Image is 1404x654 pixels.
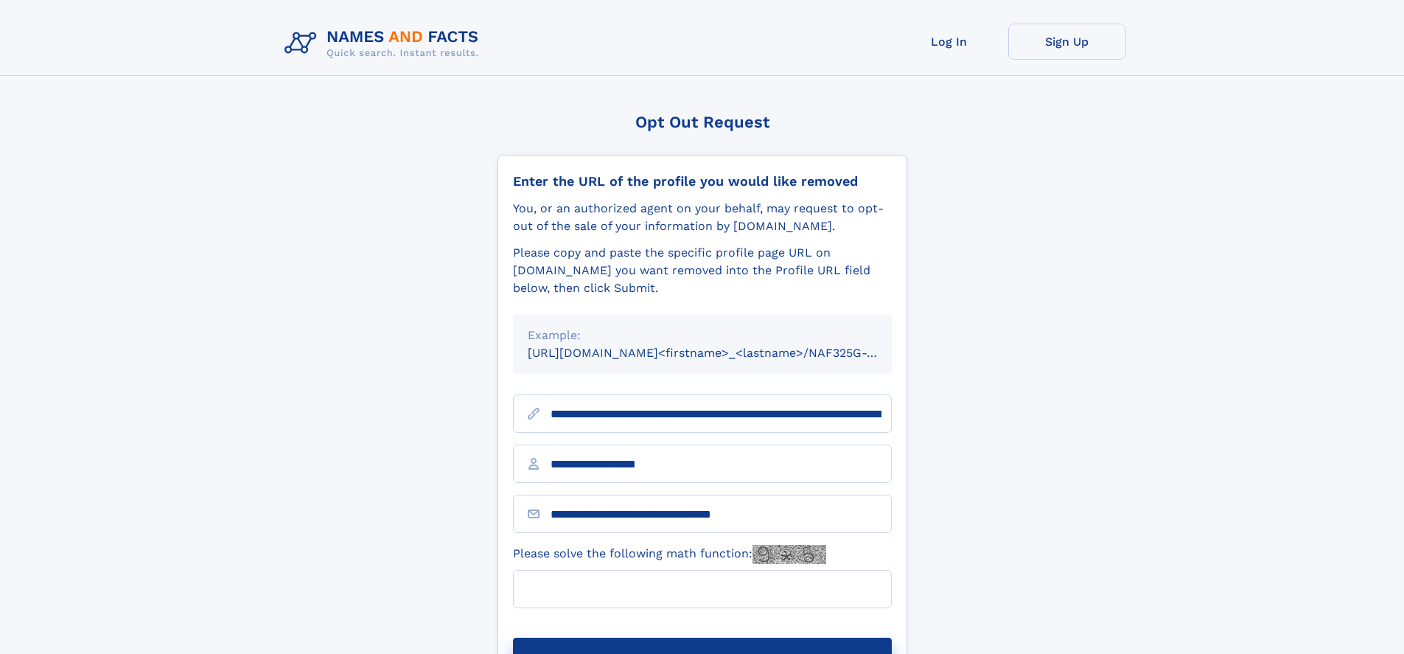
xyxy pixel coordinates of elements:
[513,244,892,297] div: Please copy and paste the specific profile page URL on [DOMAIN_NAME] you want removed into the Pr...
[497,113,907,131] div: Opt Out Request
[890,24,1008,60] a: Log In
[528,346,920,360] small: [URL][DOMAIN_NAME]<firstname>_<lastname>/NAF325G-xxxxxxxx
[1008,24,1126,60] a: Sign Up
[513,200,892,235] div: You, or an authorized agent on your behalf, may request to opt-out of the sale of your informatio...
[513,173,892,189] div: Enter the URL of the profile you would like removed
[513,545,826,564] label: Please solve the following math function:
[279,24,491,63] img: Logo Names and Facts
[528,327,877,344] div: Example:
